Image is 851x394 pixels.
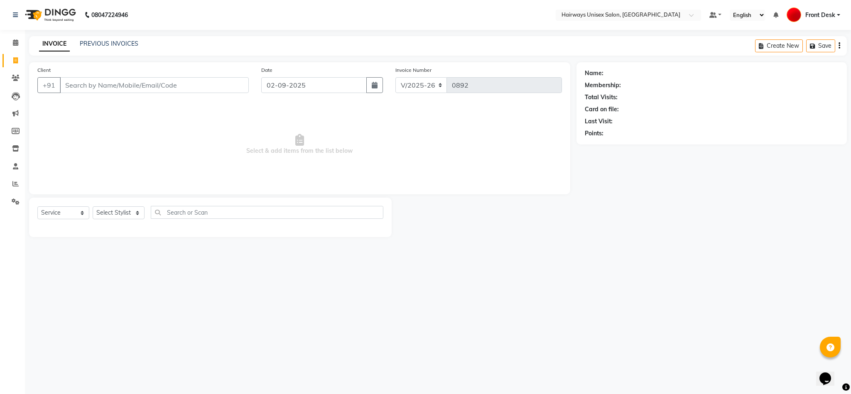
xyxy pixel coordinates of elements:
span: Front Desk [805,11,835,20]
a: INVOICE [39,37,70,51]
label: Client [37,66,51,74]
label: Date [261,66,272,74]
div: Points: [585,129,603,138]
div: Last Visit: [585,117,613,126]
div: Total Visits: [585,93,618,102]
label: Invoice Number [395,66,432,74]
input: Search by Name/Mobile/Email/Code [60,77,249,93]
div: Membership: [585,81,621,90]
a: PREVIOUS INVOICES [80,40,138,47]
input: Search or Scan [151,206,383,219]
div: Name: [585,69,603,78]
b: 08047224946 [91,3,128,27]
img: logo [21,3,78,27]
img: Front Desk [787,7,801,22]
div: Card on file: [585,105,619,114]
iframe: chat widget [816,361,843,386]
button: Save [806,39,835,52]
button: Create New [755,39,803,52]
button: +91 [37,77,61,93]
span: Select & add items from the list below [37,103,562,186]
